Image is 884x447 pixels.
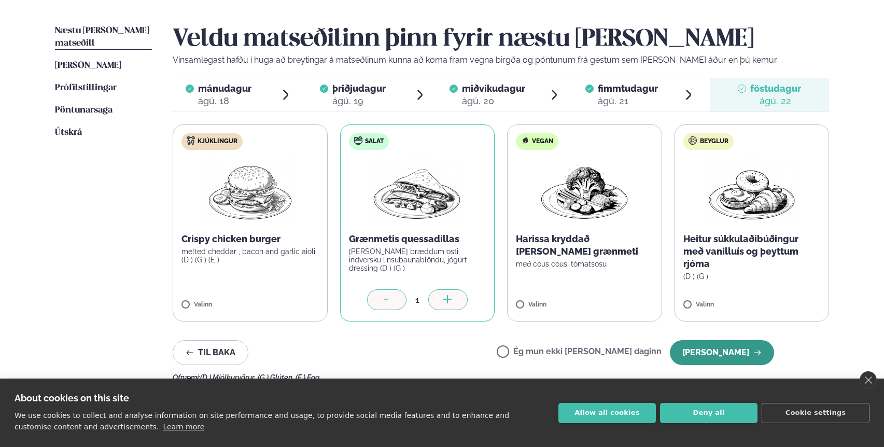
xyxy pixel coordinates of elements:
img: salad.svg [354,136,362,145]
p: (D ) (G ) [683,272,821,281]
span: (E ) Egg [296,373,319,382]
span: föstudagur [750,83,801,94]
span: Pöntunarsaga [55,106,113,115]
p: Heitur súkkulaðibúðingur með vanilluís og þeyttum rjóma [683,233,821,270]
span: þriðjudagur [332,83,386,94]
button: Allow all cookies [558,403,656,423]
div: ágú. 21 [598,95,658,107]
button: Til baka [173,340,248,365]
a: Útskrá [55,127,82,139]
span: (G ) Glúten , [258,373,296,382]
img: Hamburger.png [204,158,296,225]
p: með cous cous, tómatsósu [516,260,653,268]
span: Næstu [PERSON_NAME] matseðill [55,26,149,48]
a: Næstu [PERSON_NAME] matseðill [55,25,152,50]
button: Deny all [660,403,757,423]
h2: Veldu matseðilinn þinn fyrir næstu [PERSON_NAME] [173,25,829,54]
img: Vegan.svg [521,136,529,145]
a: [PERSON_NAME] [55,60,121,72]
a: Prófílstillingar [55,82,117,94]
img: bagle-new-16px.svg [689,136,697,145]
span: (D ) Mjólkurvörur , [200,373,258,382]
span: Beyglur [700,137,728,146]
p: Grænmetis quessadillas [349,233,486,245]
button: [PERSON_NAME] [670,340,774,365]
img: chicken.svg [187,136,195,145]
div: ágú. 18 [198,95,251,107]
div: ágú. 22 [750,95,801,107]
p: Harissa kryddað [PERSON_NAME] grænmeti [516,233,653,258]
a: close [860,371,877,389]
img: Croissant.png [706,158,797,225]
div: ágú. 19 [332,95,386,107]
img: Vegan.png [539,158,630,225]
button: Cookie settings [762,403,869,423]
span: Vegan [532,137,553,146]
a: Pöntunarsaga [55,104,113,117]
p: Vinsamlegast hafðu í huga að breytingar á matseðlinum kunna að koma fram vegna birgða og pöntunum... [173,54,829,66]
span: mánudagur [198,83,251,94]
p: [PERSON_NAME] bræddum osti, indversku linsubaunablöndu, jógúrt dressing (D ) (G ) [349,247,486,272]
img: Quesadilla.png [372,158,463,225]
div: ágú. 20 [462,95,525,107]
p: melted cheddar , bacon and garlic aioli (D ) (G ) (E ) [181,247,319,264]
span: [PERSON_NAME] [55,61,121,70]
p: Crispy chicken burger [181,233,319,245]
span: Salat [365,137,384,146]
a: Learn more [163,423,204,431]
p: We use cookies to collect and analyse information on site performance and usage, to provide socia... [15,411,509,431]
div: 1 [406,294,428,306]
span: fimmtudagur [598,83,658,94]
strong: About cookies on this site [15,393,129,403]
span: Prófílstillingar [55,83,117,92]
div: Ofnæmi: [173,373,829,382]
span: Útskrá [55,128,82,137]
span: miðvikudagur [462,83,525,94]
span: Kjúklingur [198,137,237,146]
